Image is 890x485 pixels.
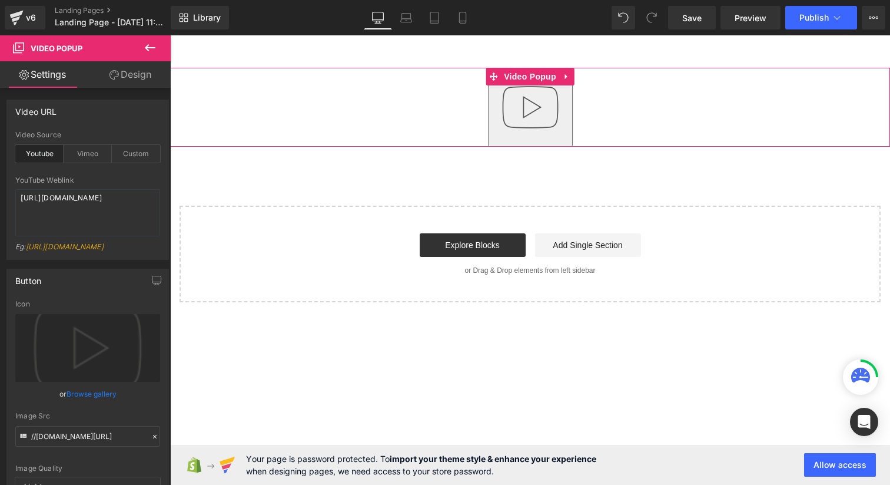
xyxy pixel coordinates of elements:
a: Explore Blocks [250,198,356,222]
div: Image Src [15,412,160,420]
div: Open Intercom Messenger [850,408,878,436]
a: Tablet [420,6,449,29]
a: Laptop [392,6,420,29]
div: Youtube [15,145,64,163]
a: Design [88,61,173,88]
a: New Library [171,6,229,29]
button: Allow access [804,453,876,477]
div: Button [15,269,41,286]
a: Desktop [364,6,392,29]
span: Library [193,12,221,23]
div: Vimeo [64,145,112,163]
div: YouTube Weblink [15,176,160,184]
input: Link [15,426,160,447]
div: Eg: [15,242,160,259]
div: Custom [112,145,160,163]
div: Icon [15,300,160,308]
span: Preview [735,12,766,24]
div: Video Source [15,131,160,139]
button: Redo [640,6,663,29]
p: or Drag & Drop elements from left sidebar [28,231,692,239]
button: Undo [612,6,635,29]
a: Browse gallery [67,384,117,404]
span: Your page is password protected. To when designing pages, we need access to your store password. [246,453,596,477]
span: Video Popup [31,44,82,53]
span: Publish [799,13,829,22]
a: v6 [5,6,45,29]
a: [URL][DOMAIN_NAME] [26,242,104,251]
a: Landing Pages [55,6,190,15]
div: Image Quality [15,464,160,473]
div: Video URL [15,100,57,117]
button: Publish [785,6,857,29]
button: More [862,6,885,29]
div: v6 [24,10,38,25]
strong: import your theme style & enhance your experience [390,454,596,464]
a: Mobile [449,6,477,29]
a: Preview [720,6,781,29]
span: Landing Page - [DATE] 11:26:48 [55,18,168,27]
iframe: To enrich screen reader interactions, please activate Accessibility in Grammarly extension settings [170,35,890,485]
a: Add Single Section [365,198,471,222]
span: Save [682,12,702,24]
div: or [15,388,160,400]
